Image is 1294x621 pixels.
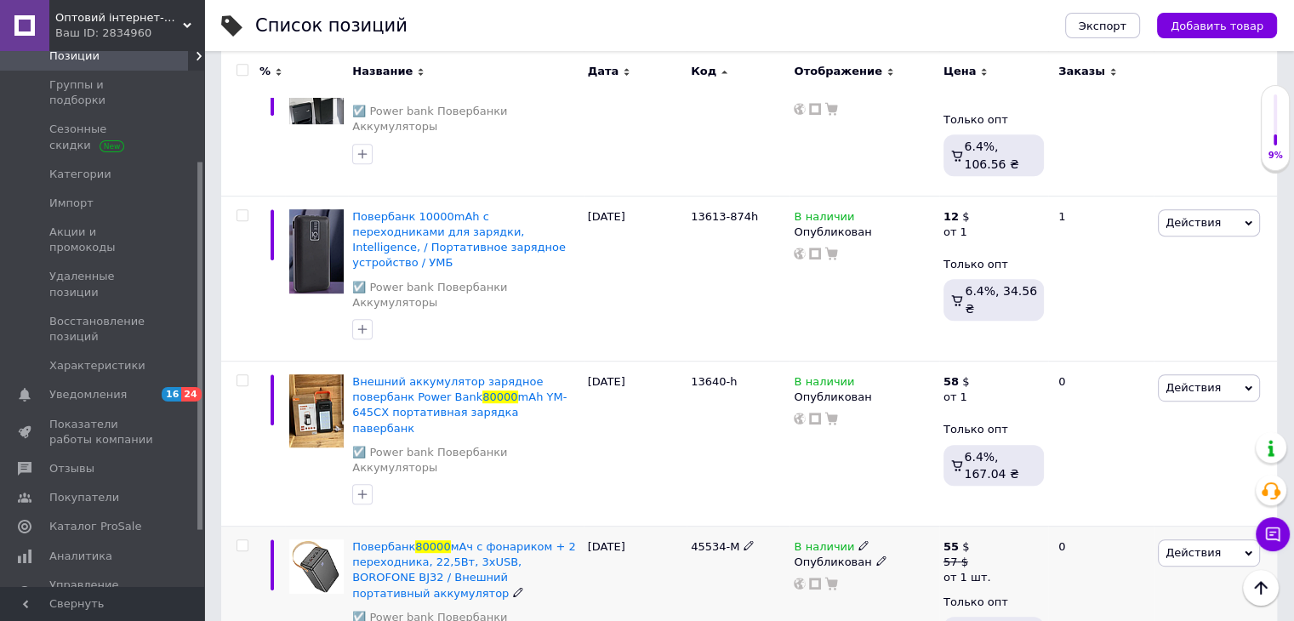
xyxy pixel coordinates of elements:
div: 0 [1048,51,1154,196]
a: Внешний аккумулятор зарядное повербанк Power Bank80000mAh YM-645CX портативная зарядка павербанк [352,375,567,435]
button: Чат с покупателем [1256,517,1290,551]
div: $ [943,209,970,225]
b: 55 [943,540,959,553]
button: Экспорт [1065,13,1140,38]
a: ☑️ Power bank Повербанки Аккумуляторы [352,104,579,134]
span: Действия [1166,546,1221,559]
span: В наличии [794,540,854,558]
div: 57 $ [943,555,991,570]
span: Отзывы [49,461,94,476]
div: от 1 [943,390,970,405]
span: Характеристики [49,358,145,373]
span: Восстановление позиций [49,314,157,345]
img: Внешний аккумулятор зарядное повербанк Power Bank 80000mAh YM-645CX портативная зарядка павербанк [289,374,344,447]
div: от 1 [943,225,970,240]
span: Отображение [794,64,881,79]
div: 1 [1048,196,1154,361]
span: Аналитика [49,549,112,564]
span: Название [352,64,413,79]
span: 16 [162,387,181,402]
a: ☑️ Power bank Повербанки Аккумуляторы [352,445,579,476]
a: ☑️ Power bank Повербанки Аккумуляторы [352,280,579,310]
span: Группы и подборки [49,77,157,108]
div: Только опт [943,422,1044,437]
div: Только опт [943,257,1044,272]
span: Импорт [49,196,94,211]
span: В наличии [794,375,854,393]
span: Управление сайтом [49,578,157,608]
span: Позиции [49,48,100,64]
span: Сезонные скидки [49,122,157,152]
div: [DATE] [584,361,687,526]
a: Повербанк 10000mAh с переходниками для зарядки, Intelligence, / Портативное зарядное устройство /... [352,210,566,270]
span: Уведомления [49,387,127,402]
span: 45534-М [691,540,739,553]
div: Опубликован [794,555,934,570]
div: [DATE] [584,196,687,361]
span: Повербанк [352,540,415,553]
b: 12 [943,210,959,223]
div: 9% [1262,150,1289,162]
span: % [259,64,271,79]
img: Повербанк 80000мАч с фонариком + 2 переходника, 22,5Вт, 3хUSB, BOROFONE BJ32 / Внешний портативны... [289,539,344,594]
div: [DATE] [584,51,687,196]
span: Цена [943,64,977,79]
div: 0 [1048,361,1154,526]
span: В наличии [794,210,854,228]
span: 13613-874h [691,210,758,223]
span: 13640-h [691,375,737,388]
span: Категории [49,167,111,182]
div: Список позиций [255,17,408,35]
span: 24 [181,387,201,402]
span: mAh YM-645CX портативная зарядка павербанк [352,390,567,434]
span: мАч с фонариком + 2 переходника, 22,5Вт, 3хUSB, BOROFONE BJ32 / Внешний портативный аккумулятор [352,540,575,600]
div: Ваш ID: 2834960 [55,26,204,41]
div: $ [943,539,991,555]
span: 80000 [482,390,517,403]
span: Заказы [1058,64,1105,79]
span: Каталог ProSale [49,519,141,534]
span: Акции и промокоды [49,225,157,255]
b: 58 [943,375,959,388]
button: Добавить товар [1157,13,1277,38]
span: Добавить товар [1171,20,1263,32]
a: Повербанк80000мАч с фонариком + 2 переходника, 22,5Вт, 3хUSB, BOROFONE BJ32 / Внешний портативный... [352,540,575,600]
div: Только опт [943,112,1044,128]
span: 6.4%, 167.04 ₴ [964,450,1018,481]
span: Дата [588,64,619,79]
span: Внешний аккумулятор зарядное повербанк Power Bank [352,375,543,403]
span: Код [691,64,716,79]
div: Опубликован [794,390,934,405]
span: Удаленные позиции [49,269,157,299]
img: Повербанк 10000mAh с переходниками для зарядки, Intelligence, / Портативное зарядное устройство /... [289,209,344,293]
span: Показатели работы компании [49,417,157,447]
div: Только опт [943,595,1044,610]
span: Оптовий інтернет-магазин bestmarket [55,10,183,26]
div: $ [943,374,970,390]
span: Действия [1166,381,1221,394]
div: Опубликован [794,225,934,240]
button: Наверх [1243,570,1279,606]
span: Покупатели [49,490,119,505]
span: 80000 [415,540,450,553]
div: от 1 шт. [943,570,991,585]
span: Экспорт [1079,20,1126,32]
span: Действия [1166,216,1221,229]
span: 6.4%, 106.56 ₴ [964,140,1018,170]
span: 6.4%, 34.56 ₴ [965,284,1037,315]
